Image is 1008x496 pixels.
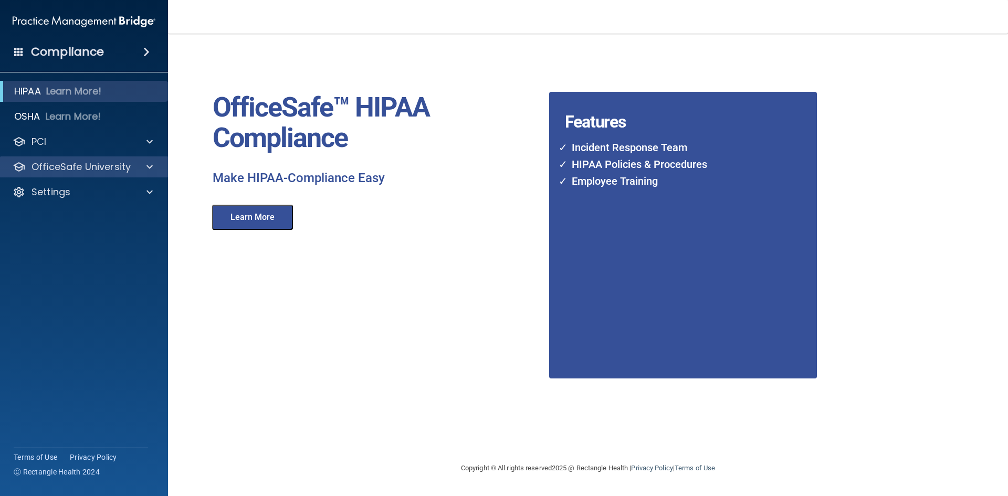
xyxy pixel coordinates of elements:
img: PMB logo [13,11,155,32]
a: Learn More [205,214,303,221]
p: Settings [31,186,70,198]
p: OfficeSafe™ HIPAA Compliance [213,92,541,153]
li: Employee Training [565,173,775,189]
p: HIPAA [14,85,41,98]
li: HIPAA Policies & Procedures [565,156,775,173]
p: Make HIPAA-Compliance Easy [213,170,541,187]
h4: Compliance [31,45,104,59]
a: PCI [13,135,153,148]
a: Settings [13,186,153,198]
p: Learn More! [46,110,101,123]
li: Incident Response Team [565,139,775,156]
iframe: Drift Widget Chat Controller [826,421,995,463]
p: OSHA [14,110,40,123]
p: Learn More! [46,85,102,98]
p: OfficeSafe University [31,161,131,173]
a: OfficeSafe University [13,161,153,173]
div: Copyright © All rights reserved 2025 @ Rectangle Health | | [396,451,780,485]
a: Terms of Use [14,452,57,462]
h4: Features [549,92,789,113]
a: Terms of Use [675,464,715,472]
a: Privacy Policy [631,464,673,472]
span: Ⓒ Rectangle Health 2024 [14,467,100,477]
p: PCI [31,135,46,148]
a: Privacy Policy [70,452,117,462]
button: Learn More [212,205,293,230]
